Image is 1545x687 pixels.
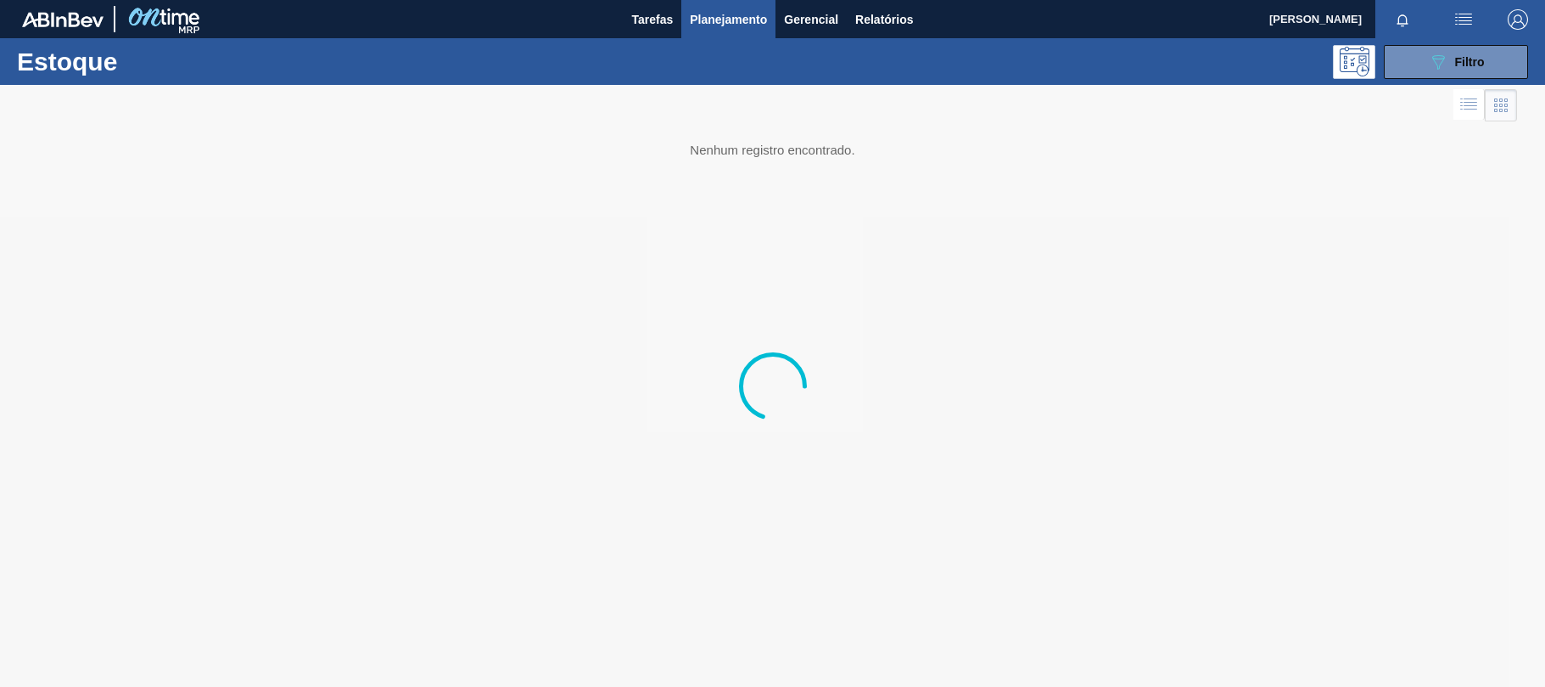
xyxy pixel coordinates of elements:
[1453,9,1474,30] img: userActions
[784,9,838,30] span: Gerencial
[1384,45,1528,79] button: Filtro
[1333,45,1375,79] div: Pogramando: nenhum usuário selecionado
[22,12,104,27] img: TNhmsLtSVTkK8tSr43FrP2fwEKptu5GPRR3wAAAABJRU5ErkJggg==
[1455,55,1485,69] span: Filtro
[855,9,913,30] span: Relatórios
[1508,9,1528,30] img: Logout
[17,52,268,71] h1: Estoque
[631,9,673,30] span: Tarefas
[690,9,767,30] span: Planejamento
[1375,8,1430,31] button: Notificações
